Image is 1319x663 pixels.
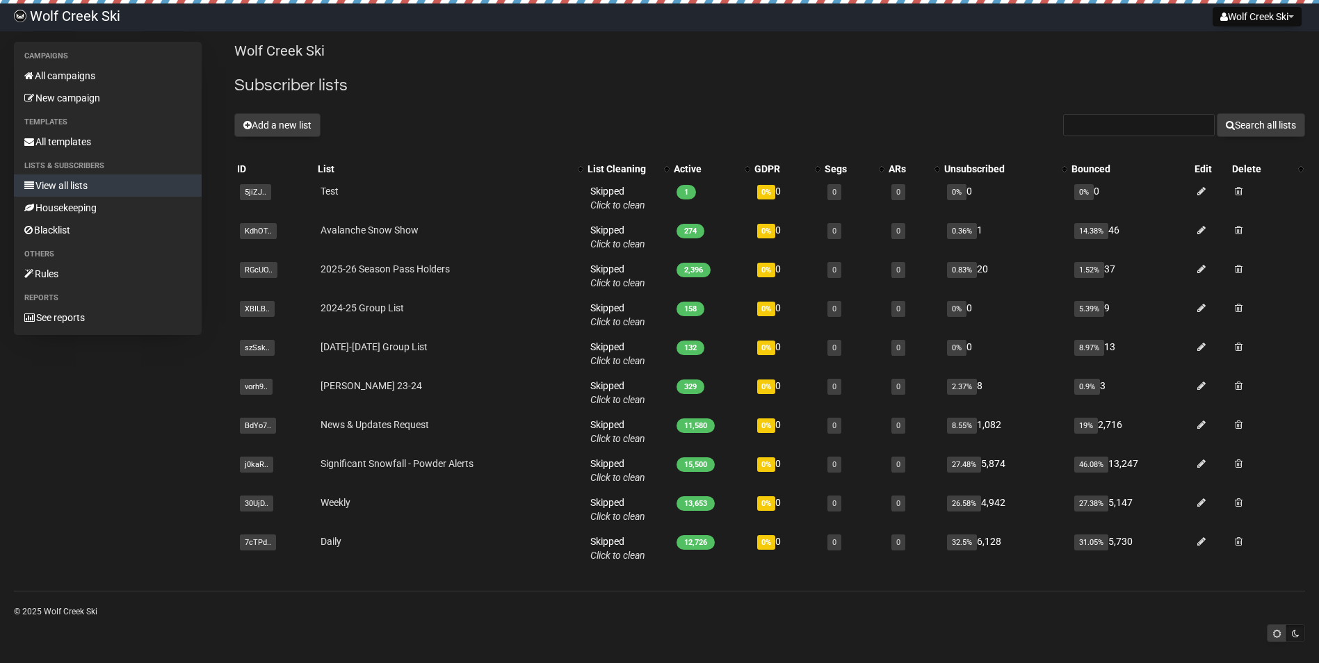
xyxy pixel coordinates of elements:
[822,159,886,179] th: Segs: No sort applied, activate to apply an ascending sort
[677,185,696,199] span: 1
[14,246,202,263] li: Others
[832,499,836,508] a: 0
[941,412,1068,451] td: 1,082
[1069,295,1192,334] td: 9
[1074,457,1108,473] span: 46.08%
[947,457,981,473] span: 27.48%
[14,604,1305,619] p: © 2025 Wolf Creek Ski
[321,302,404,313] a: 2024-25 Group List
[1074,534,1108,550] span: 31.05%
[1069,179,1192,218] td: 0
[240,418,276,434] span: BdYo7..
[14,263,202,285] a: Rules
[896,343,900,352] a: 0
[677,418,715,433] span: 11,580
[240,262,277,278] span: RGcUO..
[234,113,321,137] button: Add a new list
[321,458,474,469] a: Significant Snowfall - Powder Alerts
[941,373,1068,412] td: 8
[757,302,775,316] span: 0%
[677,379,704,394] span: 329
[947,418,977,434] span: 8.55%
[757,379,775,394] span: 0%
[590,277,645,288] a: Click to clean
[590,511,645,522] a: Click to clean
[896,265,900,275] a: 0
[590,394,645,405] a: Click to clean
[832,343,836,352] a: 0
[1069,490,1192,529] td: 5,147
[896,304,900,313] a: 0
[832,421,836,430] a: 0
[590,355,645,366] a: Click to clean
[1195,162,1227,176] div: Edit
[240,534,276,550] span: 7cTPd..
[757,496,775,511] span: 0%
[941,179,1068,218] td: 0
[941,159,1068,179] th: Unsubscribed: No sort applied, activate to apply an ascending sort
[947,379,977,395] span: 2.37%
[240,301,275,317] span: XBILB..
[14,174,202,197] a: View all lists
[1071,162,1190,176] div: Bounced
[832,460,836,469] a: 0
[752,373,821,412] td: 0
[321,186,339,197] a: Test
[896,227,900,236] a: 0
[240,379,273,395] span: vorh9..
[757,418,775,433] span: 0%
[1069,159,1192,179] th: Bounced: No sort applied, sorting is disabled
[752,179,821,218] td: 0
[1074,301,1104,317] span: 5.39%
[234,42,1305,60] p: Wolf Creek Ski
[590,316,645,327] a: Click to clean
[240,184,271,200] span: 5jiZJ..
[752,256,821,295] td: 0
[754,162,807,176] div: GDPR
[832,227,836,236] a: 0
[321,497,350,508] a: Weekly
[752,218,821,256] td: 0
[1069,529,1192,568] td: 5,730
[832,188,836,197] a: 0
[677,302,704,316] span: 158
[590,199,645,211] a: Click to clean
[14,290,202,306] li: Reports
[590,472,645,483] a: Click to clean
[896,499,900,508] a: 0
[1232,162,1291,176] div: Delete
[757,224,775,238] span: 0%
[315,159,585,179] th: List: No sort applied, activate to apply an ascending sort
[889,162,928,176] div: ARs
[588,162,657,176] div: List Cleaning
[752,412,821,451] td: 0
[1069,334,1192,373] td: 13
[321,224,419,236] a: Avalanche Snow Show
[1074,223,1108,239] span: 14.38%
[14,114,202,131] li: Templates
[1069,218,1192,256] td: 46
[896,382,900,391] a: 0
[1074,496,1108,511] span: 27.38%
[14,131,202,153] a: All templates
[757,457,775,472] span: 0%
[1074,262,1104,278] span: 1.52%
[590,419,645,444] span: Skipped
[590,380,645,405] span: Skipped
[896,188,900,197] a: 0
[1192,159,1229,179] th: Edit: No sort applied, sorting is disabled
[1074,418,1098,434] span: 19%
[752,490,821,529] td: 0
[832,304,836,313] a: 0
[14,48,202,65] li: Campaigns
[240,223,277,239] span: KdhOT..
[590,263,645,288] span: Skipped
[14,87,202,109] a: New campaign
[947,534,977,550] span: 32.5%
[590,302,645,327] span: Skipped
[896,421,900,430] a: 0
[674,162,738,176] div: Active
[757,535,775,550] span: 0%
[752,529,821,568] td: 0
[14,158,202,174] li: Lists & subscribers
